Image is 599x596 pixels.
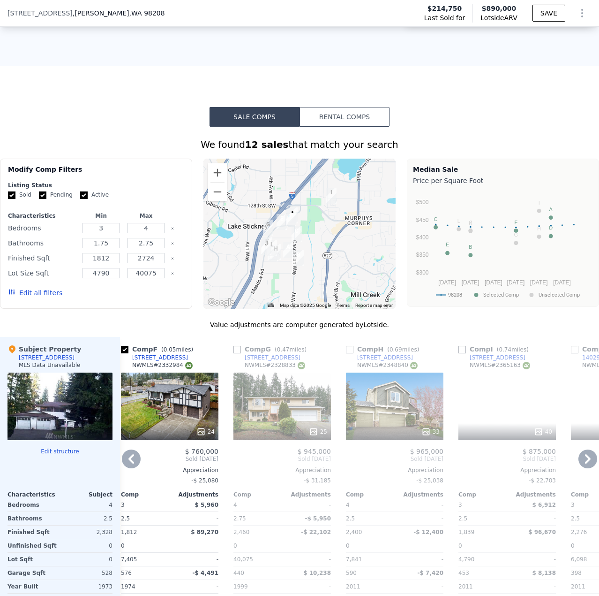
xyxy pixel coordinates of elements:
div: Finished Sqft [8,252,77,265]
div: 1974 [121,580,168,593]
div: Year Built [7,580,58,593]
div: - [284,539,331,552]
text: [DATE] [507,279,525,286]
div: Lot Size Sqft [8,267,77,280]
div: Garage Sqft [7,566,58,580]
span: 453 [458,570,469,576]
div: - [397,498,443,512]
button: Rental Comps [299,107,389,127]
div: 25 [309,427,327,436]
div: [STREET_ADDRESS] [132,354,188,361]
a: [STREET_ADDRESS] [121,354,188,361]
div: 0 [62,539,112,552]
label: Active [80,191,109,199]
div: 12708 12th Ave SE [326,188,337,204]
span: ( miles) [493,346,532,353]
div: Appreciation [121,466,218,474]
div: 13314 1st Ave SE [286,210,296,226]
div: 126 132nd Pl SE [287,207,298,223]
span: -$ 25,080 [191,477,218,484]
div: - [284,498,331,512]
div: - [509,580,556,593]
text: K [469,220,472,226]
button: Clear [171,227,174,230]
a: [STREET_ADDRESS] [458,354,525,361]
img: Google [206,297,237,309]
img: NWMLS Logo [185,362,193,369]
div: [STREET_ADDRESS] [245,354,300,361]
div: 2.5 [346,512,393,525]
div: 0 [62,553,112,566]
div: 14013 5th Pl W [262,237,272,253]
span: 0 [346,543,350,549]
text: E [446,242,449,247]
div: 4 [62,498,112,512]
div: Comp [458,491,507,498]
div: Unfinished Sqft [7,539,58,552]
div: Adjustments [282,491,331,498]
span: -$ 25,038 [416,477,443,484]
span: Sold [DATE] [346,455,443,463]
strong: 12 sales [245,139,289,150]
div: 40 [534,427,552,436]
div: - [509,512,556,525]
div: - [172,553,218,566]
img: NWMLS Logo [298,362,305,369]
div: Bedrooms [8,222,77,235]
button: Show Options [573,4,592,23]
a: [STREET_ADDRESS] [346,354,413,361]
button: Zoom in [208,163,227,182]
span: ( miles) [157,346,197,353]
button: Clear [171,242,174,245]
span: -$ 4,491 [193,570,218,576]
div: - [172,539,218,552]
text: $300 [416,269,429,276]
span: $ 760,000 [185,448,218,455]
span: , WA 98208 [129,9,165,17]
div: Adjustments [395,491,443,498]
div: Min [81,212,122,220]
button: SAVE [532,5,565,22]
span: Sold [DATE] [121,455,218,463]
div: NWMLS # 2332984 [132,361,193,369]
span: 576 [121,570,132,576]
button: Edit all filters [8,288,62,298]
span: 0.74 [499,346,511,353]
div: Adjustments [507,491,556,498]
div: Characteristics [8,212,77,220]
div: - [284,553,331,566]
div: Comp I [458,344,532,354]
text: F [515,220,518,225]
text: I [539,200,540,206]
div: 2011 [346,580,393,593]
span: 2,400 [346,529,362,535]
span: 0.47 [277,346,290,353]
div: 14029 5th Pl W [261,239,271,255]
span: $ 89,270 [191,529,218,535]
div: 2.5 [121,512,168,525]
label: Pending [39,191,73,199]
input: Sold [8,191,15,199]
span: 2,460 [233,529,249,535]
button: Clear [171,257,174,260]
text: D [549,225,553,230]
div: Modify Comp Filters [8,165,184,182]
button: Edit structure [7,448,112,455]
img: NWMLS Logo [410,362,418,369]
div: Subject Property [7,344,81,354]
text: [DATE] [438,279,456,286]
span: $ 6,912 [532,502,556,508]
span: 0 [121,543,125,549]
div: NWMLS # 2328833 [245,361,305,369]
label: Sold [8,191,31,199]
div: Appreciation [346,466,443,474]
div: Comp [233,491,282,498]
span: $214,750 [427,4,462,13]
span: $ 10,238 [303,570,331,576]
text: $400 [416,234,429,241]
span: $ 5,960 [195,502,218,508]
div: Max [126,212,167,220]
div: - [397,580,443,593]
span: 3 [458,502,462,508]
div: Comp [121,491,170,498]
